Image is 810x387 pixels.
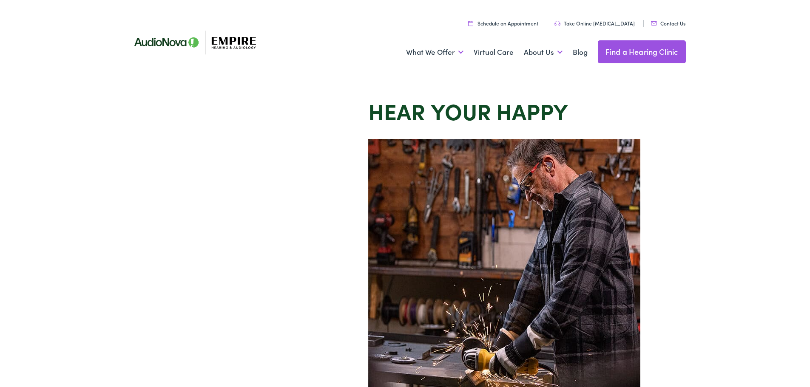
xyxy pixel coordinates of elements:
img: utility icon [468,20,473,26]
a: About Us [524,37,563,68]
a: What We Offer [406,37,463,68]
a: Contact Us [651,20,685,27]
img: utility icon [554,21,560,26]
a: Schedule an Appointment [468,20,538,27]
strong: your Happy [431,95,568,126]
a: Take Online [MEDICAL_DATA] [554,20,635,27]
a: Find a Hearing Clinic [598,40,686,63]
a: Virtual Care [474,37,514,68]
a: Blog [573,37,588,68]
strong: Hear [368,95,425,126]
img: utility icon [651,21,657,25]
